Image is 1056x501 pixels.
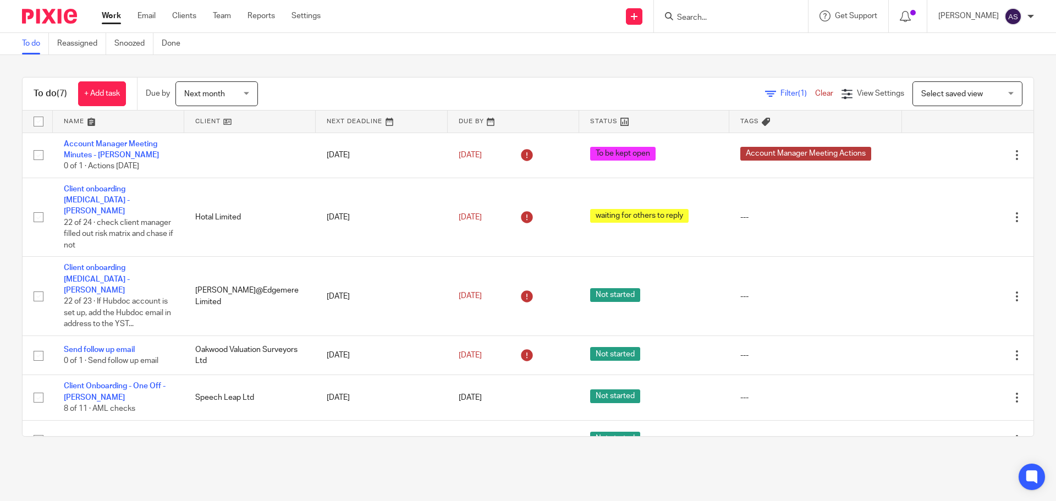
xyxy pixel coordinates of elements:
a: Client onboarding [MEDICAL_DATA] - [PERSON_NAME] [64,185,130,216]
span: Not started [590,347,640,361]
a: Client Onboarding - One Off - [PERSON_NAME] [64,382,166,401]
div: --- [740,350,891,361]
div: --- [740,434,891,445]
span: [DATE] [459,293,482,300]
span: Not started [590,432,640,445]
a: Send follow up email [64,346,135,354]
span: [DATE] [459,213,482,221]
img: Pixie [22,9,77,24]
a: Settings [291,10,321,21]
a: Clear [815,90,833,97]
p: [PERSON_NAME] [938,10,999,21]
span: 22 of 23 · If Hubdoc account is set up, add the Hubdoc email in address to the YST... [64,298,171,328]
td: [DATE] [316,133,447,178]
a: + Add task [78,81,126,106]
div: --- [740,212,891,223]
td: [DATE] [316,257,447,336]
span: [DATE] [459,351,482,359]
span: Account Manager Meeting Actions [740,147,871,161]
a: Team [213,10,231,21]
span: Not started [590,389,640,403]
div: --- [740,392,891,403]
span: waiting for others to reply [590,209,689,223]
input: Search [676,13,775,23]
span: 0 of 1 · Actions [DATE] [64,162,139,170]
a: Done [162,33,189,54]
span: 8 of 11 · AML checks [64,405,135,412]
a: Client onboarding [MEDICAL_DATA] - [PERSON_NAME] [64,264,130,294]
p: Due by [146,88,170,99]
a: delete redlaw float task [64,436,145,444]
td: [DATE] [316,178,447,257]
span: [DATE] [459,151,482,159]
a: Email [137,10,156,21]
td: [DATE] [316,420,447,459]
img: svg%3E [1004,8,1022,25]
span: Tags [740,118,759,124]
span: Next month [184,90,225,98]
span: (1) [798,90,807,97]
td: Oakwood Valuation Surveyors Ltd [184,336,316,375]
a: Reassigned [57,33,106,54]
a: To do [22,33,49,54]
td: [DATE] [316,336,447,375]
span: 0 of 1 · Send follow up email [64,357,158,365]
span: View Settings [857,90,904,97]
span: Not started [590,288,640,302]
a: Clients [172,10,196,21]
a: Account Manager Meeting Minutes - [PERSON_NAME] [64,140,159,159]
span: (7) [57,89,67,98]
td: [DATE] [316,375,447,420]
div: --- [740,291,891,302]
td: [PERSON_NAME]@Edgemere Limited [184,257,316,336]
span: 22 of 24 · check client manager filled out risk matrix and chase if not [64,219,173,249]
td: Hotal Limited [184,178,316,257]
h1: To do [34,88,67,100]
span: Select saved view [921,90,983,98]
span: [DATE] [459,394,482,401]
a: Reports [248,10,275,21]
span: To be kept open [590,147,656,161]
a: Work [102,10,121,21]
span: [DATE] [459,436,482,444]
span: Filter [780,90,815,97]
td: Speech Leap Ltd [184,375,316,420]
a: Snoozed [114,33,153,54]
span: Get Support [835,12,877,20]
